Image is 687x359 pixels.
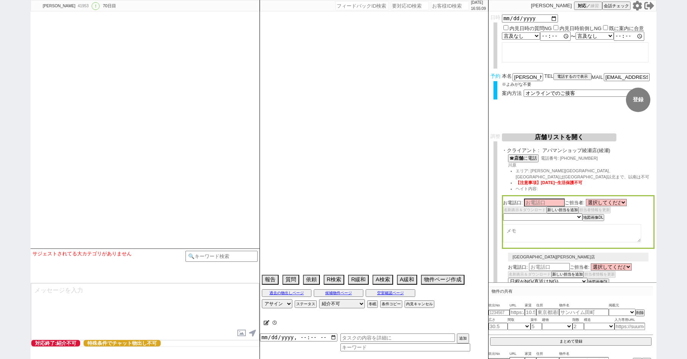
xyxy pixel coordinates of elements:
[516,186,538,191] span: ヘイト内容:
[516,168,649,179] span: エリア: [PERSON_NAME][GEOGRAPHIC_DATA]、[GEOGRAPHIC_DATA]は[GEOGRAPHIC_DATA]以北まで、以南は不可
[348,275,369,285] button: R緩和
[579,207,611,213] button: 担当者情報を更新
[431,1,469,10] input: お客様ID検索
[570,264,589,270] span: ご担当者:
[295,300,317,308] button: ステータス
[340,333,455,342] input: タスクの内容を詳細に
[282,275,299,285] button: 質問
[531,317,542,323] span: 築年
[584,271,616,278] button: 担当者情報を更新
[503,200,523,205] span: お電話口:
[502,32,655,41] div: 〜
[536,351,559,357] span: 住所
[572,323,584,330] input: 2
[525,303,536,309] span: 家賃
[31,340,80,346] span: 対応終了:紹介不可
[609,26,644,31] label: 既に案内に合意
[457,333,469,343] button: 追加
[547,207,579,213] button: 新しい担当を追加
[502,133,616,141] button: 店舗リストを開く
[262,289,311,297] button: 過去の物出しページ
[587,279,609,285] button: 地図画像DL
[536,309,559,316] input: 東京都港区海岸３
[32,251,185,257] div: サジェストされてる大カテゴリがありません
[489,351,510,357] span: 吹出No
[508,271,552,278] button: 名刺表示＆ダウンロード
[578,3,586,9] span: 対応
[490,337,652,346] button: まとめて登録
[559,303,609,309] span: 物件名
[635,309,645,316] button: 削除
[373,275,393,285] button: A検索
[502,147,539,154] span: ・クライアント :
[529,263,570,271] input: お電話口
[391,1,429,10] input: 要対応ID検索
[584,317,614,323] span: 構造
[397,275,417,285] button: A緩和
[502,82,531,87] span: ※よみがな不要
[471,6,486,12] p: 16:55:09
[324,275,344,285] button: R検索
[626,88,650,112] button: 登録
[508,163,516,167] span: 川原
[421,275,464,285] button: 物件ページ作成
[536,303,559,309] span: 住所
[84,340,161,346] span: 特殊条件でチャット物出し不可
[553,73,592,80] button: 電話するので表示
[490,73,500,79] span: 予約
[489,303,510,309] span: 吹出No
[574,2,602,10] button: 対応／練習
[542,147,655,154] span: アパマンショップ綾瀬店(綾瀬)
[531,3,572,9] p: [PERSON_NAME]
[508,317,531,323] span: 間取
[340,343,470,351] input: キーワード
[560,26,602,31] label: 内見日時前倒しNG
[314,289,363,297] button: 候補物件ページ
[508,264,527,270] span: お電話口:
[103,3,116,9] div: 70日目
[525,309,536,316] input: 10.5
[572,317,584,323] span: 階数
[514,155,523,161] b: 店舗
[503,207,547,213] button: 名刺表示＆ダウンロード
[524,199,565,207] input: お電話口
[604,3,629,9] span: 会話チェック
[516,180,582,185] span: 【注意事項】[DATE]~生活保護不可
[552,271,584,278] button: 新しい担当を追加
[489,323,508,330] input: 30.5
[185,251,258,262] input: 🔍キーワード検索
[602,2,631,10] button: 会話チェック
[489,310,510,316] input: 1234567
[502,73,512,81] span: 本名
[541,156,598,160] span: 電話番号: [PHONE_NUMBER]
[531,323,542,330] input: 5
[502,90,522,96] span: 案内方法
[75,3,90,9] div: 41953
[614,317,645,323] span: 入力専用URL
[592,74,603,80] span: MAIL
[614,323,645,330] input: https://suumo.jp/chintai/jnc_000022489271
[559,351,609,357] span: 物件名
[508,154,539,162] button: ☎店舗に電話
[510,351,525,357] span: URL
[490,133,500,139] span: 調整
[565,200,584,205] span: ご担当者:
[582,214,604,221] button: 地図画像DL
[559,309,609,316] input: サンハイム田町
[510,303,525,309] span: URL
[303,275,320,285] button: 依頼
[489,287,653,296] p: 物件の共有
[510,26,552,31] label: 内見日時の質問NG
[335,1,389,10] input: フィードバックID検索
[544,73,553,79] span: TEL
[367,300,378,308] button: 冬眠
[42,3,75,9] div: [PERSON_NAME]
[380,300,402,308] button: 条件コピー
[513,255,595,259] span: [GEOGRAPHIC_DATA][PERSON_NAME]店
[262,275,279,285] button: 報告
[366,289,415,297] button: 空室確認ページ
[92,2,100,10] div: !
[609,303,619,309] span: 掲載元
[510,309,525,316] input: https://suumo.jp/chintai/jnc_000022489271
[489,317,508,323] span: 広さ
